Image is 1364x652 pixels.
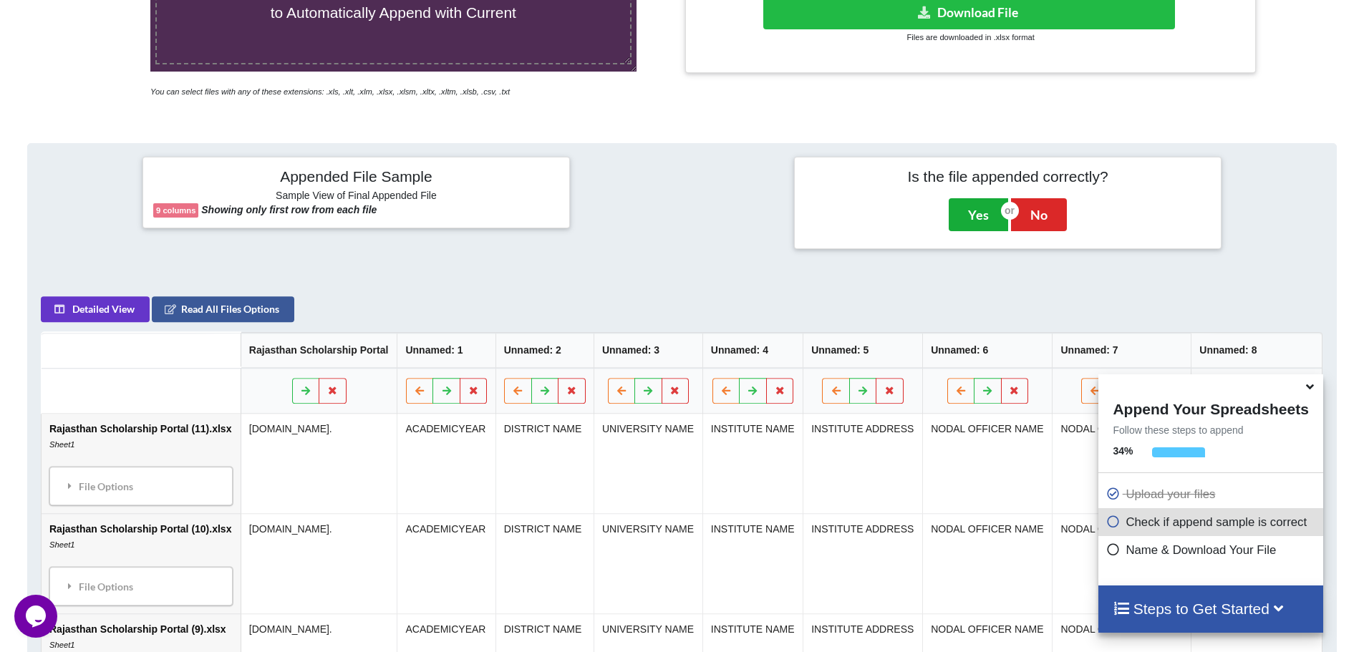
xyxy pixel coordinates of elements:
[49,540,74,549] i: Sheet1
[241,414,397,513] td: [DOMAIN_NAME].
[54,471,228,501] div: File Options
[923,414,1053,513] td: NODAL OFFICER NAME
[1106,485,1319,503] p: Upload your files
[152,296,294,322] button: Read All Files Options
[805,167,1211,185] h4: Is the file appended correctly?
[803,513,923,613] td: INSTITUTE ADDRESS
[397,333,495,368] th: Unnamed: 1
[153,167,559,188] h4: Appended File Sample
[156,206,195,215] b: 9 columns
[594,513,702,613] td: UNIVERSITY NAME
[14,595,60,638] iframe: chat widget
[1191,333,1322,368] th: Unnamed: 8
[150,87,510,96] i: You can select files with any of these extensions: .xls, .xlt, .xlm, .xlsx, .xlsm, .xltx, .xltm, ...
[1053,414,1191,513] td: NODAL OFFICER MOBILE
[594,333,702,368] th: Unnamed: 3
[495,414,594,513] td: DISTRICT NAME
[42,414,241,513] td: Rajasthan Scholarship Portal (11).xlsx
[49,440,74,449] i: Sheet1
[495,333,594,368] th: Unnamed: 2
[241,333,397,368] th: Rajasthan Scholarship Portal
[397,513,495,613] td: ACADEMICYEAR
[1098,396,1322,418] h4: Append Your Spreadsheets
[923,333,1053,368] th: Unnamed: 6
[702,414,803,513] td: INSTITUTE NAME
[594,414,702,513] td: UNIVERSITY NAME
[1098,423,1322,437] p: Follow these steps to append
[1106,541,1319,559] p: Name & Download Your File
[949,198,1008,231] button: Yes
[1113,445,1133,457] b: 34 %
[153,190,559,204] h6: Sample View of Final Appended File
[1011,198,1067,231] button: No
[41,296,150,322] button: Detailed View
[42,513,241,613] td: Rajasthan Scholarship Portal (10).xlsx
[923,513,1053,613] td: NODAL OFFICER NAME
[49,641,74,649] i: Sheet1
[1053,333,1191,368] th: Unnamed: 7
[495,513,594,613] td: DISTRICT NAME
[1113,600,1308,618] h4: Steps to Get Started
[397,414,495,513] td: ACADEMICYEAR
[1106,513,1319,531] p: Check if append sample is correct
[1053,513,1191,613] td: NODAL OFFICER MOBILE
[702,333,803,368] th: Unnamed: 4
[906,33,1034,42] small: Files are downloaded in .xlsx format
[803,333,923,368] th: Unnamed: 5
[241,513,397,613] td: [DOMAIN_NAME].
[201,204,377,215] b: Showing only first row from each file
[54,571,228,601] div: File Options
[702,513,803,613] td: INSTITUTE NAME
[803,414,923,513] td: INSTITUTE ADDRESS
